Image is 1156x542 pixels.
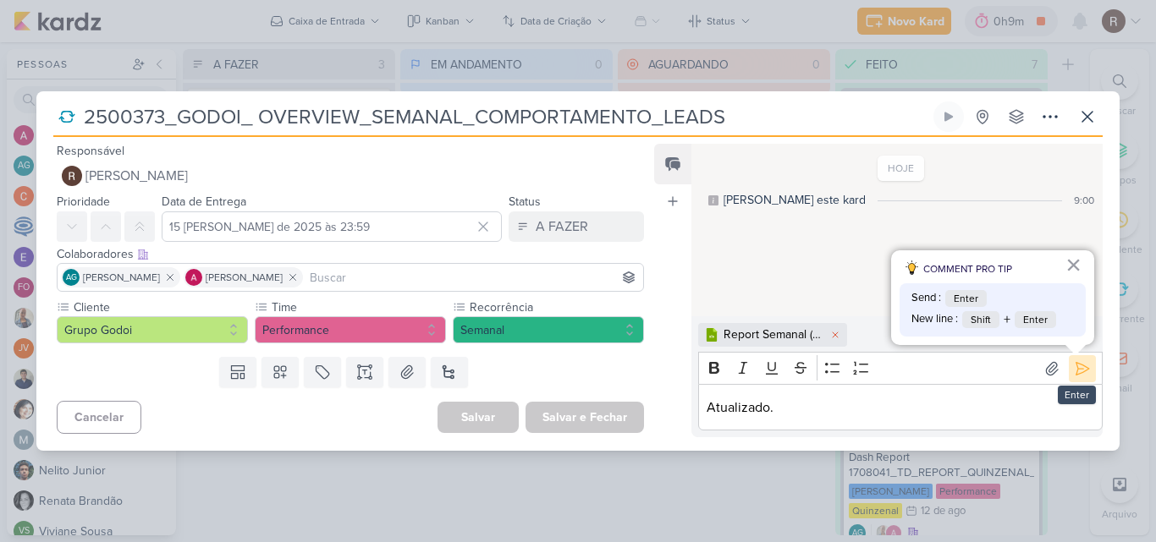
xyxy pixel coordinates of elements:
label: Prioridade [57,194,110,209]
label: Cliente [72,298,248,316]
span: Shift [962,311,999,328]
div: Report Semanal (6).xlsx [724,326,825,343]
div: A FAZER [536,216,588,237]
button: Cancelar [57,401,141,434]
label: Data de Entrega [162,194,246,209]
div: Aline Gimenez Graciano [63,269,80,286]
input: Buscar [306,267,640,287]
button: Fechar [1065,251,1082,278]
span: [PERSON_NAME] [83,270,160,285]
span: Send : [911,290,941,307]
input: Select a date [162,211,502,242]
label: Responsável [57,144,124,158]
span: Enter [945,290,987,307]
div: dicas para comentário [891,250,1094,345]
div: [PERSON_NAME] este kard [724,191,866,209]
div: Enter [1058,386,1096,404]
button: A FAZER [509,211,644,242]
label: Recorrência [468,298,644,316]
img: Rafael Dornelles [62,166,82,186]
span: COMMENT PRO TIP [923,261,1012,276]
p: Atualizado. [707,397,1093,418]
label: Time [270,298,446,316]
label: Status [509,194,541,209]
span: New line : [911,311,958,328]
div: Editor editing area: main [698,384,1103,430]
button: Semanal [453,316,644,343]
button: Performance [255,316,446,343]
span: + [1004,309,1010,330]
div: Editor toolbar [698,352,1103,385]
span: Enter [1015,311,1056,328]
div: Ligar relógio [942,110,955,123]
div: 9:00 [1074,193,1094,208]
span: [PERSON_NAME] [206,270,283,285]
button: Grupo Godoi [57,316,248,343]
button: [PERSON_NAME] [57,161,644,191]
p: AG [66,274,77,282]
div: Colaboradores [57,245,644,263]
img: Alessandra Gomes [185,269,202,286]
span: [PERSON_NAME] [85,166,188,186]
input: Kard Sem Título [79,101,930,132]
